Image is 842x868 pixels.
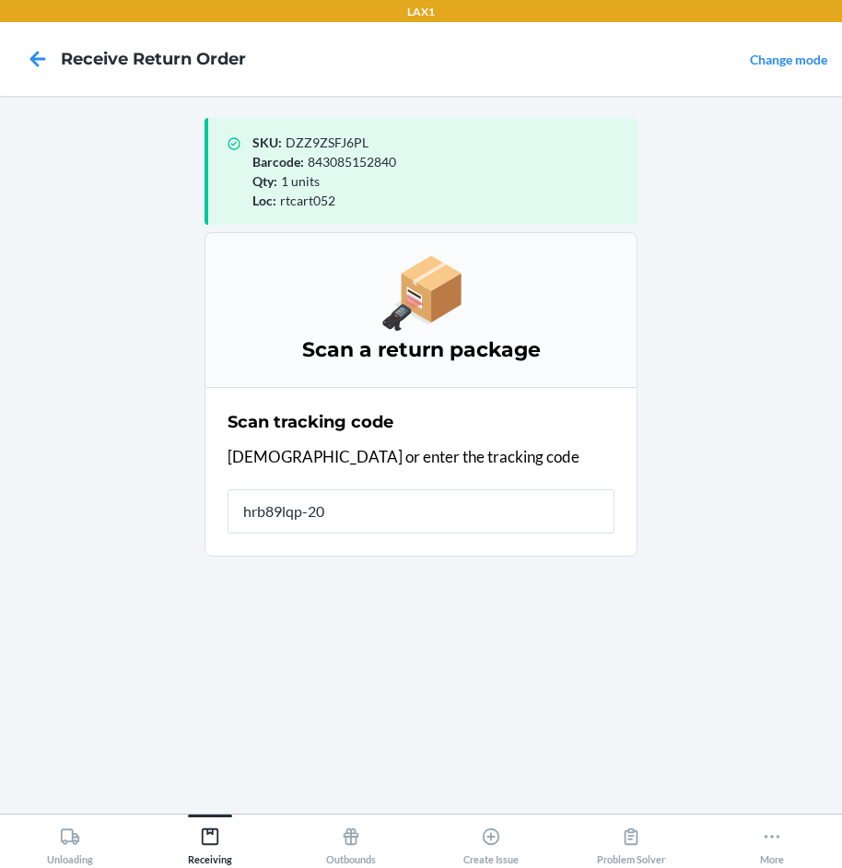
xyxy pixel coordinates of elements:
[597,819,665,865] div: Problem Solver
[252,135,282,150] span: SKU :
[702,815,842,865] button: More
[281,173,320,189] span: 1 units
[47,819,93,865] div: Unloading
[61,47,246,71] h4: Receive Return Order
[228,489,614,534] input: Tracking code
[760,819,784,865] div: More
[326,819,376,865] div: Outbounds
[463,819,519,865] div: Create Issue
[188,819,232,865] div: Receiving
[286,135,368,150] span: DZZ9ZSFJ6PL
[252,173,277,189] span: Qty :
[280,193,335,208] span: rtcart052
[281,815,421,865] button: Outbounds
[308,154,396,170] span: 843085152840
[750,52,827,67] a: Change mode
[252,154,304,170] span: Barcode :
[252,193,276,208] span: Loc :
[228,445,614,469] p: [DEMOGRAPHIC_DATA] or enter the tracking code
[228,410,393,434] h2: Scan tracking code
[228,335,614,365] h3: Scan a return package
[407,4,435,20] p: LAX1
[561,815,701,865] button: Problem Solver
[140,815,280,865] button: Receiving
[421,815,561,865] button: Create Issue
